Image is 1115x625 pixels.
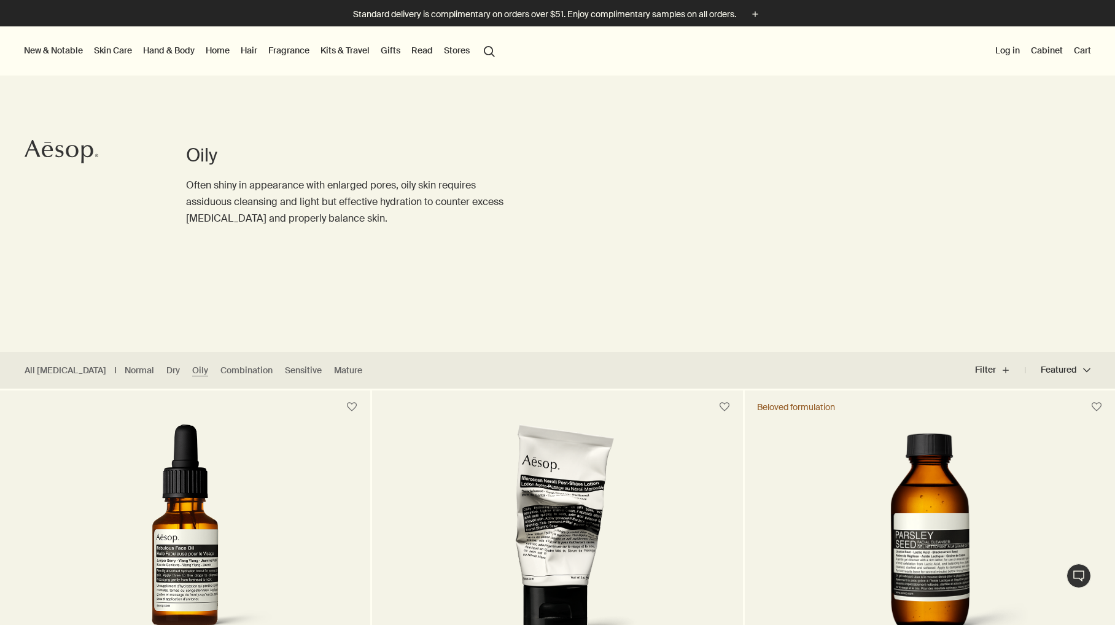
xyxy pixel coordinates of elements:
[441,42,472,58] button: Stores
[266,42,312,58] a: Fragrance
[713,396,736,418] button: Save to cabinet
[141,42,197,58] a: Hand & Body
[166,365,180,376] a: Dry
[353,8,736,21] p: Standard delivery is complimentary on orders over $51. Enjoy complimentary samples on all orders.
[1066,564,1091,588] button: Live Assistance
[125,365,154,376] a: Normal
[285,365,322,376] a: Sensitive
[220,365,273,376] a: Combination
[91,42,134,58] a: Skin Care
[993,26,1094,76] nav: supplementary
[203,42,232,58] a: Home
[21,42,85,58] button: New & Notable
[341,396,363,418] button: Save to cabinet
[409,42,435,58] a: Read
[334,365,362,376] a: Mature
[192,365,208,376] a: Oily
[25,365,106,376] a: All [MEDICAL_DATA]
[1086,396,1108,418] button: Save to cabinet
[378,42,403,58] a: Gifts
[757,402,835,413] div: Beloved formulation
[975,355,1025,385] button: Filter
[238,42,260,58] a: Hair
[318,42,372,58] a: Kits & Travel
[353,7,762,21] button: Standard delivery is complimentary on orders over $51. Enjoy complimentary samples on all orders.
[21,136,101,170] a: Aesop
[993,42,1022,58] button: Log in
[25,139,98,164] svg: Aesop
[1028,42,1065,58] a: Cabinet
[1025,355,1090,385] button: Featured
[186,143,508,168] h1: Oily
[478,39,500,62] button: Open search
[21,26,500,76] nav: primary
[1071,42,1094,58] button: Cart
[186,177,508,227] p: Often shiny in appearance with enlarged pores, oily skin requires assiduous cleansing and light b...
